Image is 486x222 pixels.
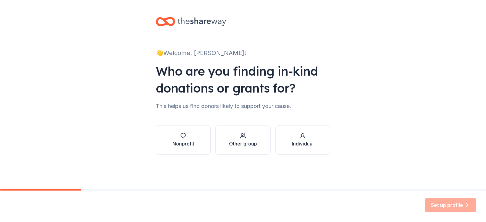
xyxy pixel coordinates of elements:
div: Nonprofit [172,140,194,147]
button: Nonprofit [156,126,211,155]
button: Individual [275,126,330,155]
div: Who are you finding in-kind donations or grants for? [156,63,330,96]
button: Other group [215,126,270,155]
div: Individual [292,140,314,147]
div: Other group [229,140,257,147]
div: This helps us find donors likely to support your cause. [156,101,330,111]
div: 👋 Welcome, [PERSON_NAME]! [156,48,330,58]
